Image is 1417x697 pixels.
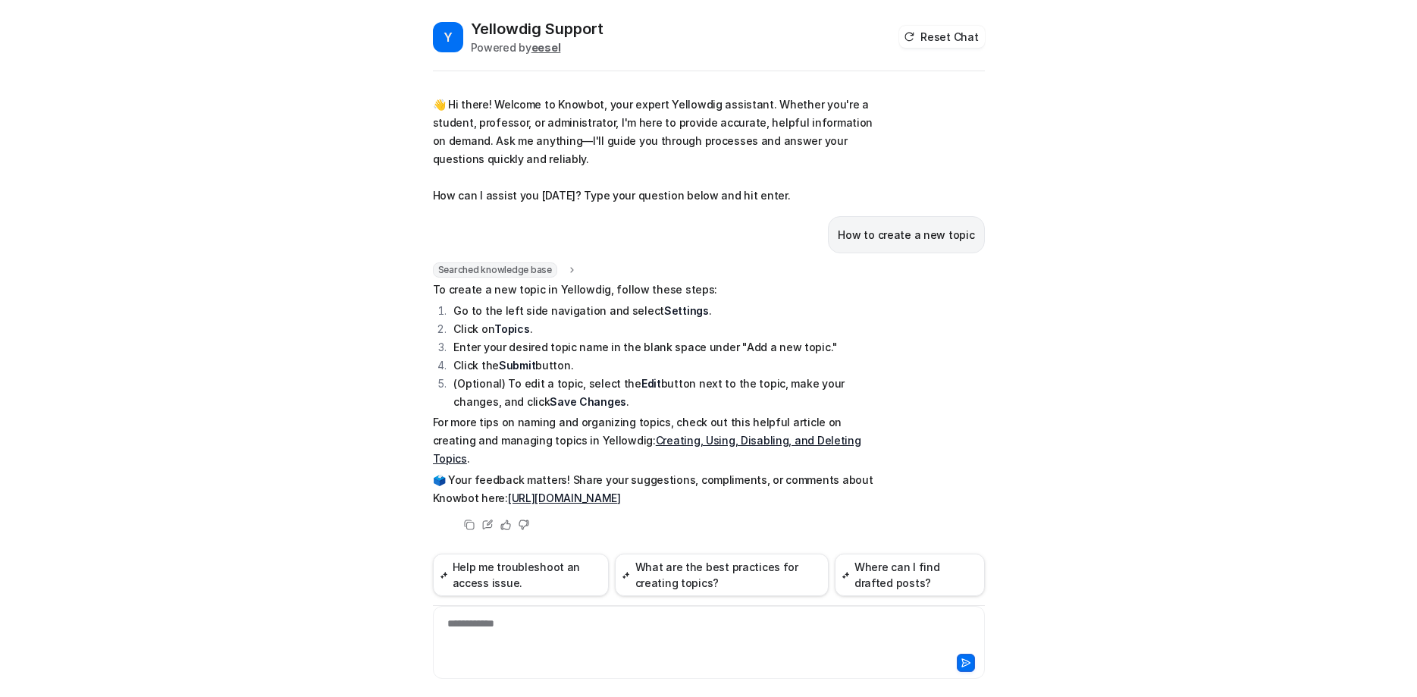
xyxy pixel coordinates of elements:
[899,26,984,48] button: Reset Chat
[450,375,876,411] li: (Optional) To edit a topic, select the button next to the topic, make your changes, and click .
[471,39,603,55] div: Powered by
[471,18,603,39] h2: Yellowdig Support
[835,554,985,596] button: Where can I find drafted posts?
[499,359,535,372] strong: Submit
[450,302,876,320] li: Go to the left side navigation and select .
[494,322,529,335] strong: Topics
[433,471,876,507] p: 🗳️ Your feedback matters! Share your suggestions, compliments, or comments about Knowbot here:
[433,96,876,205] p: 👋 Hi there! Welcome to Knowbot, your expert Yellowdig assistant. Whether you're a student, profes...
[450,320,876,338] li: Click on .
[615,554,828,596] button: What are the best practices for creating topics?
[838,226,974,244] p: How to create a new topic
[433,554,610,596] button: Help me troubleshoot an access issue.
[433,281,876,299] p: To create a new topic in Yellowdig, follow these steps:
[641,377,661,390] strong: Edit
[531,41,561,54] b: eesel
[450,356,876,375] li: Click the button.
[433,22,463,52] span: Y
[508,491,621,504] a: [URL][DOMAIN_NAME]
[433,413,876,468] p: For more tips on naming and organizing topics, check out this helpful article on creating and man...
[450,338,876,356] li: Enter your desired topic name in the blank space under "Add a new topic."
[433,262,557,278] span: Searched knowledge base
[550,395,626,408] strong: Save Changes
[664,304,709,317] strong: Settings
